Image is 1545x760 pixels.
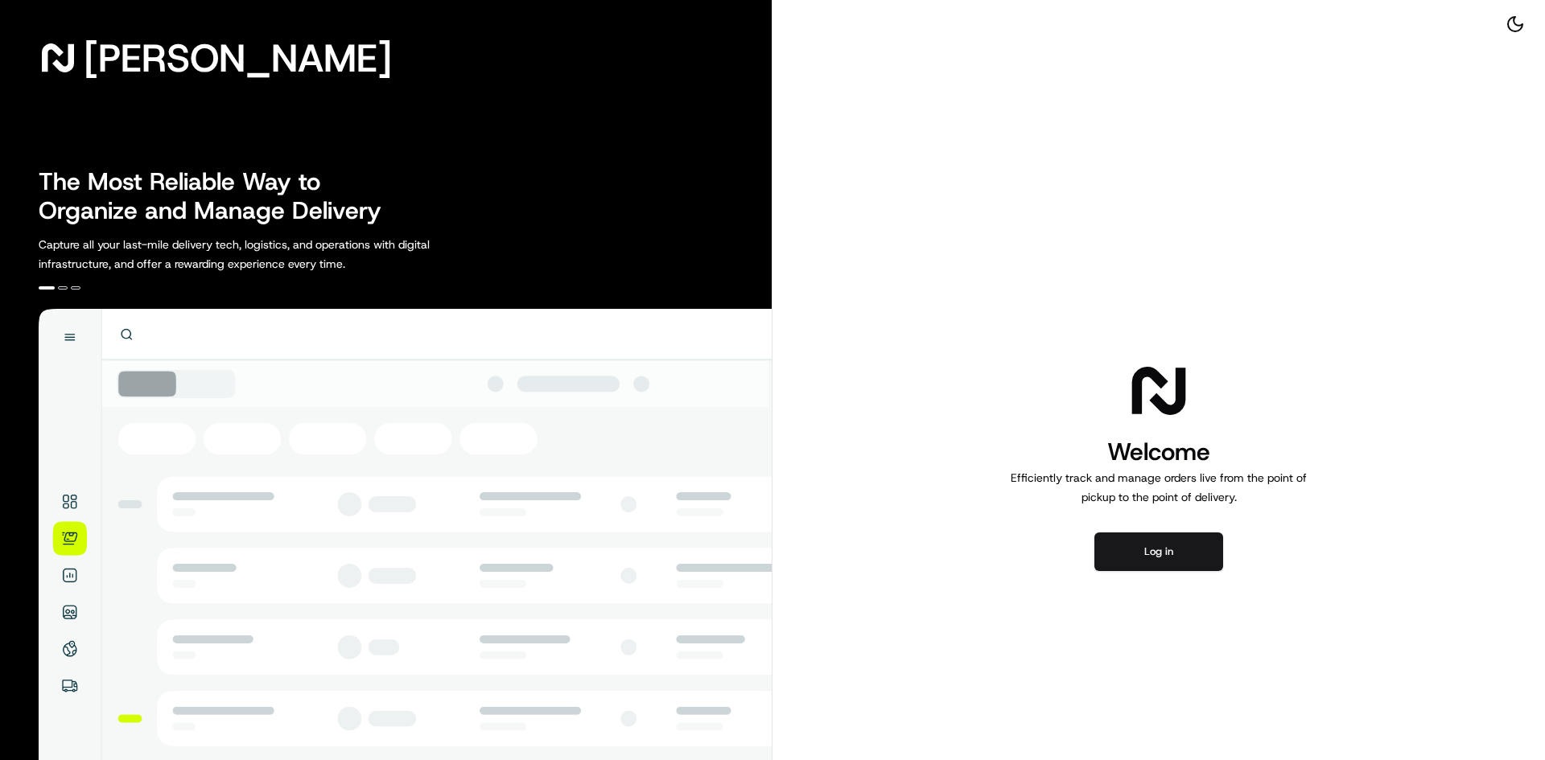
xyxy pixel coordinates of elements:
[84,42,392,74] span: [PERSON_NAME]
[39,235,502,273] p: Capture all your last-mile delivery tech, logistics, and operations with digital infrastructure, ...
[1094,532,1223,571] button: Log in
[39,167,399,225] h2: The Most Reliable Way to Organize and Manage Delivery
[1004,436,1313,468] h1: Welcome
[1004,468,1313,507] p: Efficiently track and manage orders live from the point of pickup to the point of delivery.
